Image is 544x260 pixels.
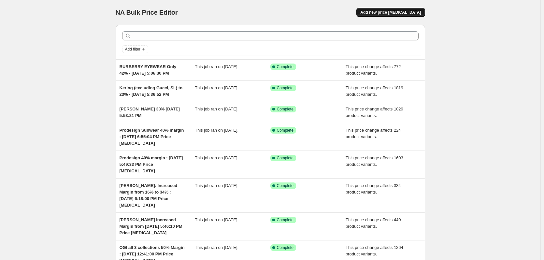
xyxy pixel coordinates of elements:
[360,10,421,15] span: Add new price [MEDICAL_DATA]
[346,155,403,167] span: This price change affects 1603 product variants.
[346,85,403,97] span: This price change affects 1819 product variants.
[120,64,177,76] span: BURBERRY EYEWEAR Only 42% - [DATE] 5:06:30 PM
[120,107,180,118] span: [PERSON_NAME] 38% [DATE] 5:53:21 PM
[195,64,238,69] span: This job ran on [DATE].
[116,9,178,16] span: NA Bulk Price Editor
[195,107,238,111] span: This job ran on [DATE].
[125,47,140,52] span: Add filter
[195,128,238,133] span: This job ran on [DATE].
[277,155,293,161] span: Complete
[277,128,293,133] span: Complete
[346,183,401,195] span: This price change affects 334 product variants.
[346,217,401,229] span: This price change affects 440 product variants.
[195,85,238,90] span: This job ran on [DATE].
[120,85,183,97] span: Kering (excluding Gucci, SL) to 23% - [DATE] 5:36:52 PM
[120,155,183,173] span: Prodesign 40% margin : [DATE] 5:49:33 PM Price [MEDICAL_DATA]
[346,64,401,76] span: This price change affects 772 product variants.
[277,217,293,223] span: Complete
[277,85,293,91] span: Complete
[277,245,293,250] span: Complete
[346,245,403,256] span: This price change affects 1264 product variants.
[195,245,238,250] span: This job ran on [DATE].
[346,128,401,139] span: This price change affects 224 product variants.
[356,8,425,17] button: Add new price [MEDICAL_DATA]
[277,183,293,188] span: Complete
[120,128,184,146] span: Prodesign Sunwear 40% margin : [DATE] 6:55:04 PM Price [MEDICAL_DATA]
[120,183,178,208] span: [PERSON_NAME]: Increased Margin from 16% to 34% : [DATE] 6:18:00 PM Price [MEDICAL_DATA]
[195,155,238,160] span: This job ran on [DATE].
[122,45,148,53] button: Add filter
[195,217,238,222] span: This job ran on [DATE].
[120,217,182,235] span: [PERSON_NAME] Increased Margin from [DATE] 5:46:10 PM Price [MEDICAL_DATA]
[277,107,293,112] span: Complete
[195,183,238,188] span: This job ran on [DATE].
[277,64,293,69] span: Complete
[346,107,403,118] span: This price change affects 1029 product variants.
